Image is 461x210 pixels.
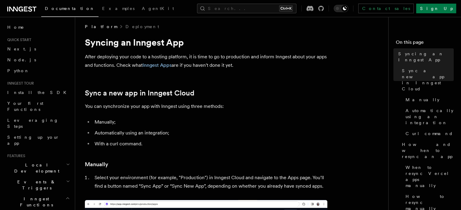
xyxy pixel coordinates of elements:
[142,62,172,68] a: Inngest Apps
[358,4,414,13] a: Contact sales
[5,196,65,208] span: Inngest Functions
[41,2,99,17] a: Documentation
[7,118,58,129] span: Leveraging Steps
[399,65,454,94] a: Sync a new app in Inngest Cloud
[7,135,59,146] span: Setting up your app
[138,2,178,16] a: AgentKit
[7,101,43,112] span: Your first Functions
[5,81,34,86] span: Inngest tour
[5,65,71,76] a: Python
[398,51,454,63] span: Syncing an Inngest App
[5,176,71,193] button: Events & Triggers
[403,105,454,128] a: Automatically using an integration
[402,141,454,160] span: How and when to resync an app
[85,53,327,69] p: After deploying your code to a hosting platform, it is time to go to production and inform Innges...
[7,68,29,73] span: Python
[5,22,71,33] a: Home
[93,140,327,148] li: With a curl command.
[7,90,70,95] span: Install the SDK
[85,89,194,97] a: Sync a new app in Inngest Cloud
[406,108,454,126] span: Automatically using an integration
[396,48,454,65] a: Syncing an Inngest App
[5,54,71,65] a: Node.js
[85,160,108,169] a: Manually
[45,6,95,11] span: Documentation
[7,57,36,62] span: Node.js
[334,5,348,12] button: Toggle dark mode
[403,162,454,191] a: When to resync Vercel apps manually
[406,97,439,103] span: Manually
[5,87,71,98] a: Install the SDK
[5,98,71,115] a: Your first Functions
[403,128,454,139] a: Curl command
[406,164,454,189] span: When to resync Vercel apps manually
[416,4,456,13] a: Sign Up
[7,47,36,51] span: Next.js
[279,5,293,11] kbd: Ctrl+K
[5,115,71,132] a: Leveraging Steps
[5,162,66,174] span: Local Development
[396,39,454,48] h4: On this page
[93,118,327,126] li: Manually;
[85,24,117,30] span: Platform
[399,139,454,162] a: How and when to resync an app
[99,2,138,16] a: Examples
[197,4,296,13] button: Search...Ctrl+K
[93,129,327,137] li: Automatically using an integration;
[85,37,327,48] h1: Syncing an Inngest App
[102,6,135,11] span: Examples
[5,160,71,176] button: Local Development
[125,24,159,30] a: Deployment
[5,179,66,191] span: Events & Triggers
[403,94,454,105] a: Manually
[85,102,327,111] p: You can synchronize your app with Inngest using three methods:
[402,68,454,92] span: Sync a new app in Inngest Cloud
[93,173,327,190] li: Select your environment (for example, "Production") in Inngest Cloud and navigate to the Apps pag...
[5,37,31,42] span: Quick start
[142,6,174,11] span: AgentKit
[7,24,24,30] span: Home
[406,131,453,137] span: Curl command
[5,153,25,158] span: Features
[5,132,71,149] a: Setting up your app
[5,44,71,54] a: Next.js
